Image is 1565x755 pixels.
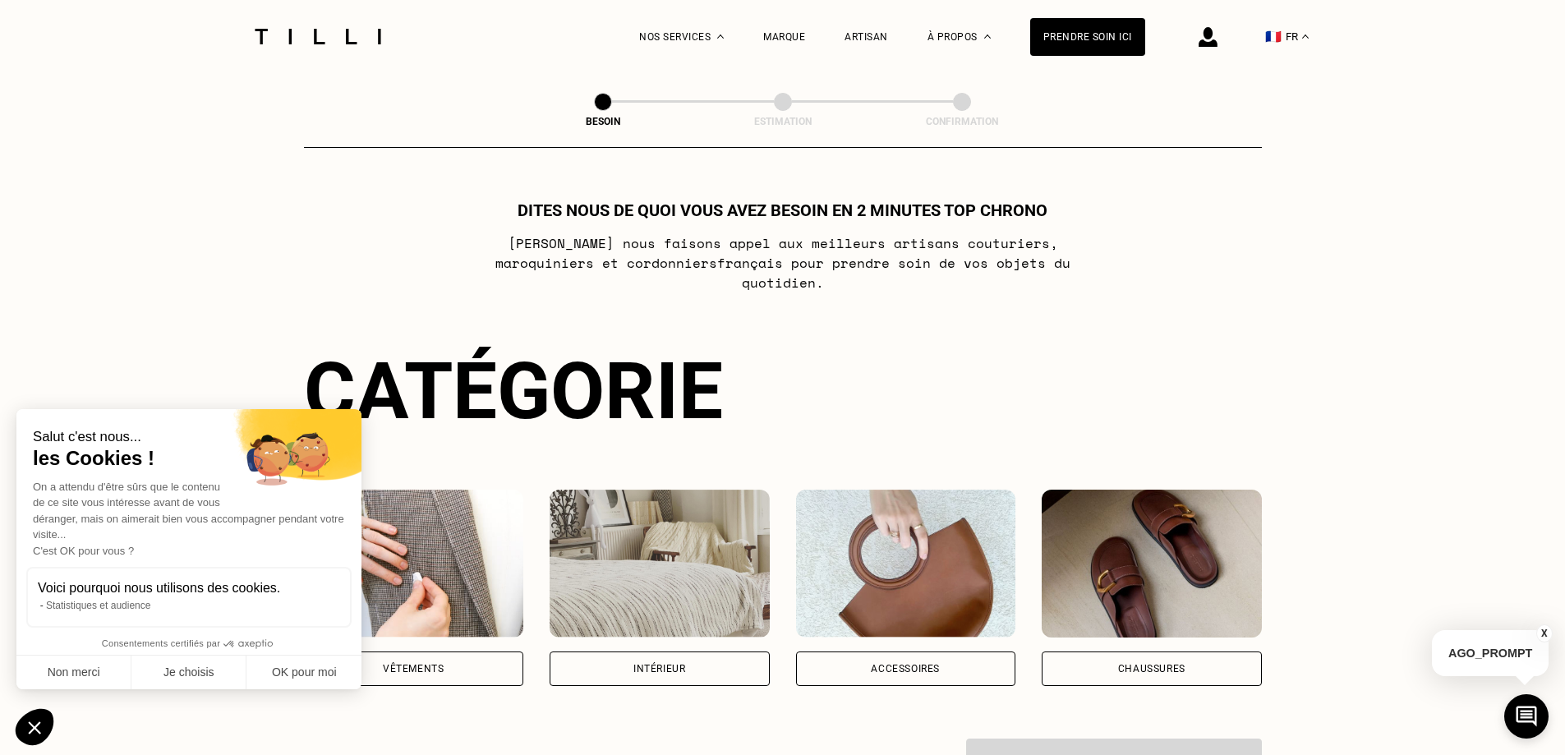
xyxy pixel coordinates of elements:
button: X [1536,624,1553,642]
a: Artisan [845,31,888,43]
div: Accessoires [871,664,940,674]
div: Estimation [701,116,865,127]
img: menu déroulant [1302,35,1309,39]
div: Confirmation [880,116,1044,127]
div: Chaussures [1118,664,1185,674]
div: Vêtements [383,664,444,674]
img: Menu déroulant [717,35,724,39]
img: Logo du service de couturière Tilli [249,29,387,44]
img: icône connexion [1199,27,1217,47]
div: Catégorie [304,345,1262,437]
img: Menu déroulant à propos [984,35,991,39]
a: Marque [763,31,805,43]
img: Intérieur [550,490,770,638]
img: Chaussures [1042,490,1262,638]
div: Intérieur [633,664,685,674]
img: Accessoires [796,490,1016,638]
p: AGO_PROMPT [1432,630,1549,676]
p: [PERSON_NAME] nous faisons appel aux meilleurs artisans couturiers , maroquiniers et cordonniers ... [457,233,1108,292]
h1: Dites nous de quoi vous avez besoin en 2 minutes top chrono [518,200,1047,220]
img: Vêtements [304,490,524,638]
a: Prendre soin ici [1030,18,1145,56]
span: 🇫🇷 [1265,29,1282,44]
div: Besoin [521,116,685,127]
